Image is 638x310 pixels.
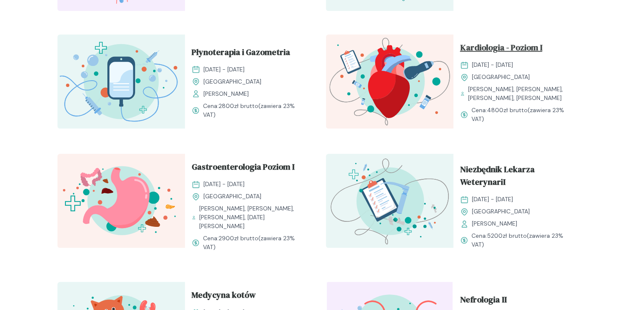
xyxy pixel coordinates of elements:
[472,219,517,228] span: [PERSON_NAME]
[203,65,245,74] span: [DATE] - [DATE]
[57,154,185,248] img: Zpbdlx5LeNNTxNvT_GastroI_T.svg
[192,289,256,305] span: Medycyna kotów
[199,204,306,231] span: [PERSON_NAME], [PERSON_NAME], [PERSON_NAME], [DATE][PERSON_NAME]
[472,195,513,204] span: [DATE] - [DATE]
[460,293,574,309] a: Nefrologia II
[203,234,306,252] span: Cena: (zawiera 23% VAT)
[326,34,453,129] img: ZpbGfh5LeNNTxNm4_KardioI_T.svg
[487,232,527,239] span: 5200 zł brutto
[219,234,258,242] span: 2900 zł brutto
[460,41,574,57] a: Kardiologia - Poziom I
[472,207,530,216] span: [GEOGRAPHIC_DATA]
[192,160,306,176] a: Gastroenterologia Poziom I
[192,289,306,305] a: Medycyna kotów
[203,102,306,119] span: Cena: (zawiera 23% VAT)
[326,154,453,248] img: aHe4VUMqNJQqH-M0_ProcMH_T.svg
[460,293,507,309] span: Nefrologia II
[460,163,574,192] a: Niezbędnik Lekarza WeterynariI
[192,46,290,62] span: Płynoterapia i Gazometria
[471,231,574,249] span: Cena: (zawiera 23% VAT)
[57,34,185,129] img: Zpay8B5LeNNTxNg0_P%C5%82ynoterapia_T.svg
[203,77,261,86] span: [GEOGRAPHIC_DATA]
[192,160,294,176] span: Gastroenterologia Poziom I
[203,180,245,189] span: [DATE] - [DATE]
[203,192,261,201] span: [GEOGRAPHIC_DATA]
[471,106,574,123] span: Cena: (zawiera 23% VAT)
[203,89,249,98] span: [PERSON_NAME]
[219,102,258,110] span: 2800 zł brutto
[472,73,530,81] span: [GEOGRAPHIC_DATA]
[487,106,528,114] span: 4800 zł brutto
[460,41,542,57] span: Kardiologia - Poziom I
[468,85,574,102] span: [PERSON_NAME], [PERSON_NAME], [PERSON_NAME], [PERSON_NAME]
[472,60,513,69] span: [DATE] - [DATE]
[192,46,306,62] a: Płynoterapia i Gazometria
